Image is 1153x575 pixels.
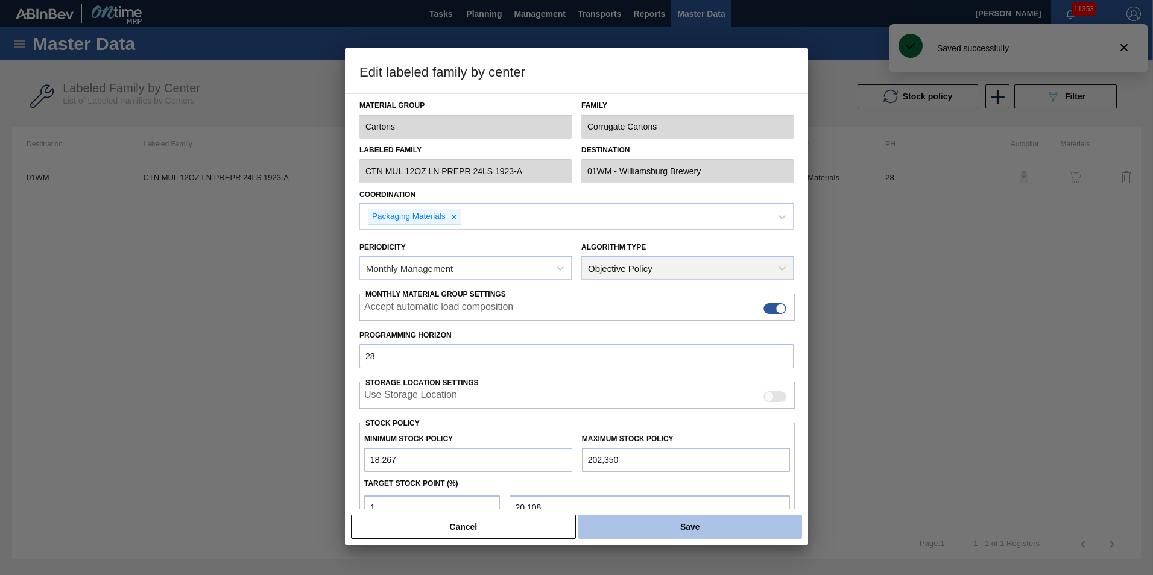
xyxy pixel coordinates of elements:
[364,301,513,316] label: Accept automatic load composition
[351,515,576,539] button: Cancel
[365,290,506,298] span: Monthly Material Group Settings
[578,515,802,539] button: Save
[345,48,808,94] h3: Edit labeled family by center
[581,97,794,115] label: Family
[364,479,458,488] label: Target Stock Point (%)
[359,327,794,344] label: Programming Horizon
[364,389,457,404] label: When enabled, the system will display stocks from different storage locations.
[366,263,453,274] div: Monthly Management
[581,243,646,251] label: Algorithm Type
[359,97,572,115] label: Material Group
[365,379,479,387] span: Storage Location Settings
[368,209,447,224] div: Packaging Materials
[359,190,415,199] label: Coordination
[582,435,674,443] label: Maximum Stock Policy
[364,435,453,443] label: Minimum Stock Policy
[359,243,406,251] label: Periodicity
[581,142,794,159] label: Destination
[359,142,572,159] label: Labeled Family
[365,419,420,427] label: Stock Policy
